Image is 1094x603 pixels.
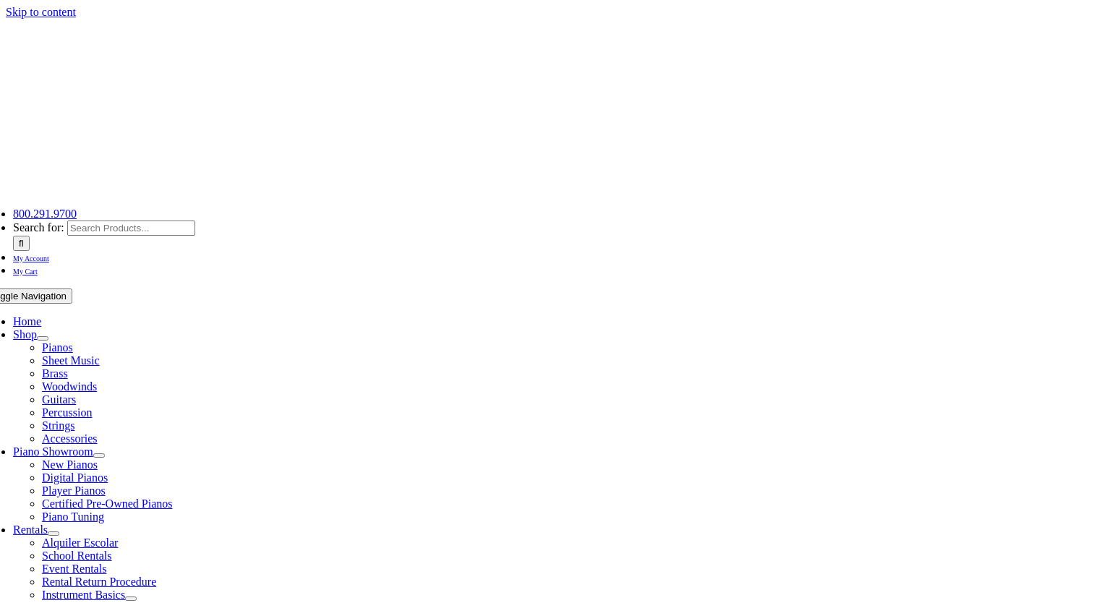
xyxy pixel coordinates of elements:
a: Brass [42,367,68,380]
a: Woodwinds [42,380,97,393]
span: Search for: [13,221,64,234]
a: Certified Pre-Owned Pianos [42,497,172,510]
a: My Account [13,251,49,263]
a: Shop [13,328,37,341]
a: Event Rentals [42,563,106,575]
a: New Pianos [42,458,98,471]
a: Player Pianos [42,484,106,497]
a: Rental Return Procedure [42,576,156,588]
span: My Cart [13,268,38,275]
a: Home [13,315,41,328]
a: Percussion [42,406,92,419]
a: Sheet Music [42,354,100,367]
a: Strings [42,419,74,432]
a: Pianos [42,341,73,354]
a: Accessories [42,432,97,445]
a: School Rentals [42,549,111,562]
button: Open submenu of Rentals [48,531,59,536]
a: Skip to content [6,6,76,18]
a: Piano Tuning [42,510,104,523]
button: Open submenu of Instrument Basics [125,596,137,601]
a: My Cart [13,264,38,276]
span: My Account [13,255,49,262]
button: Open submenu of Piano Showroom [93,453,105,458]
button: Open submenu of Shop [37,336,48,341]
input: Search Products... [67,221,195,236]
a: Guitars [42,393,76,406]
input: Search [13,236,30,251]
a: 800.291.9700 [13,208,77,220]
a: Instrument Basics [42,589,125,601]
a: Rentals [13,523,48,536]
a: Piano Showroom [13,445,93,458]
a: Digital Pianos [42,471,108,484]
a: Alquiler Escolar [42,536,118,549]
